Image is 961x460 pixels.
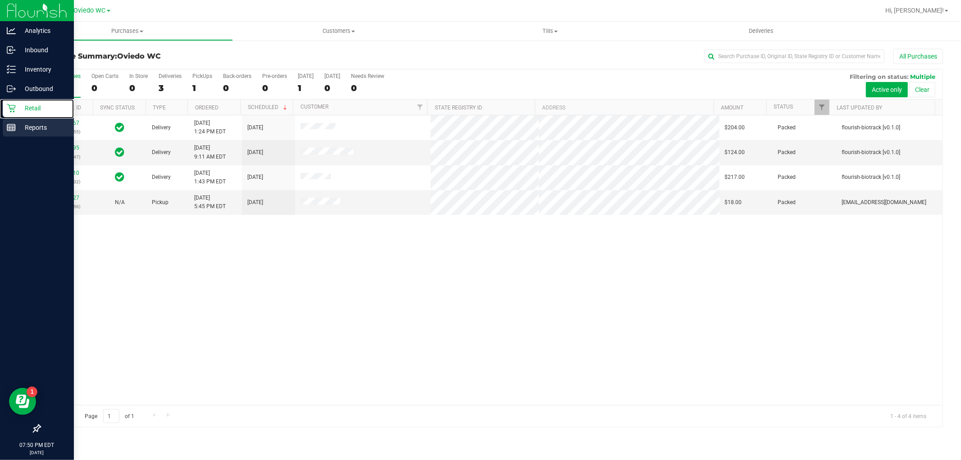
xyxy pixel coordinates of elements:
[129,73,148,79] div: In Store
[778,123,796,132] span: Packed
[4,441,70,449] p: 07:50 PM EDT
[91,83,118,93] div: 0
[842,173,900,182] span: flourish-biotrack [v0.1.0]
[74,7,106,14] span: Oviedo WC
[247,173,263,182] span: [DATE]
[885,7,944,14] span: Hi, [PERSON_NAME]!
[7,46,16,55] inline-svg: Inbound
[866,82,908,97] button: Active only
[91,73,118,79] div: Open Carts
[54,195,79,201] a: 11836527
[9,388,36,415] iframe: Resource center
[535,100,714,115] th: Address
[7,26,16,35] inline-svg: Analytics
[152,198,169,207] span: Pickup
[7,104,16,113] inline-svg: Retail
[195,105,219,111] a: Ordered
[778,148,796,157] span: Packed
[262,83,287,93] div: 0
[248,104,289,110] a: Scheduled
[412,100,427,115] a: Filter
[223,73,251,79] div: Back-orders
[883,409,934,423] span: 1 - 4 of 4 items
[16,122,70,133] p: Reports
[301,104,328,110] a: Customer
[725,123,745,132] span: $204.00
[16,25,70,36] p: Analytics
[54,145,79,151] a: 11826295
[842,123,900,132] span: flourish-biotrack [v0.1.0]
[737,27,786,35] span: Deliveries
[351,73,384,79] div: Needs Review
[16,103,70,114] p: Retail
[115,199,125,205] span: Not Applicable
[725,198,742,207] span: $18.00
[774,104,793,110] a: Status
[115,171,124,183] span: In Sync
[7,84,16,93] inline-svg: Outbound
[159,73,182,79] div: Deliveries
[233,22,444,41] a: Customers
[115,198,125,207] button: N/A
[103,409,119,423] input: 1
[22,22,233,41] a: Purchases
[194,119,226,136] span: [DATE] 1:24 PM EDT
[153,105,166,111] a: Type
[842,148,900,157] span: flourish-biotrack [v0.1.0]
[351,83,384,93] div: 0
[152,173,171,182] span: Delivery
[725,173,745,182] span: $217.00
[721,105,743,111] a: Amount
[778,198,796,207] span: Packed
[909,82,935,97] button: Clear
[192,73,212,79] div: PickUps
[778,173,796,182] span: Packed
[837,105,883,111] a: Last Updated By
[194,144,226,161] span: [DATE] 9:11 AM EDT
[298,83,314,93] div: 1
[262,73,287,79] div: Pre-orders
[16,64,70,75] p: Inventory
[16,45,70,55] p: Inbound
[247,148,263,157] span: [DATE]
[444,22,656,41] a: Tills
[725,148,745,157] span: $124.00
[435,105,482,111] a: State Registry ID
[100,105,135,111] a: Sync Status
[40,52,341,60] h3: Purchase Summary:
[152,123,171,132] span: Delivery
[115,121,124,134] span: In Sync
[192,83,212,93] div: 1
[298,73,314,79] div: [DATE]
[22,27,232,35] span: Purchases
[815,100,829,115] a: Filter
[842,198,926,207] span: [EMAIL_ADDRESS][DOMAIN_NAME]
[223,83,251,93] div: 0
[445,27,655,35] span: Tills
[7,123,16,132] inline-svg: Reports
[117,52,161,60] span: Oviedo WC
[324,83,340,93] div: 0
[16,83,70,94] p: Outbound
[4,449,70,456] p: [DATE]
[159,83,182,93] div: 3
[324,73,340,79] div: [DATE]
[27,387,37,397] iframe: Resource center unread badge
[77,409,142,423] span: Page of 1
[704,50,884,63] input: Search Purchase ID, Original ID, State Registry ID or Customer Name...
[7,65,16,74] inline-svg: Inventory
[152,148,171,157] span: Delivery
[850,73,908,80] span: Filtering on status:
[247,198,263,207] span: [DATE]
[656,22,867,41] a: Deliveries
[129,83,148,93] div: 0
[54,120,79,126] a: 11823167
[233,27,444,35] span: Customers
[194,169,226,186] span: [DATE] 1:43 PM EDT
[893,49,943,64] button: All Purchases
[194,194,226,211] span: [DATE] 5:45 PM EDT
[910,73,935,80] span: Multiple
[115,146,124,159] span: In Sync
[247,123,263,132] span: [DATE]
